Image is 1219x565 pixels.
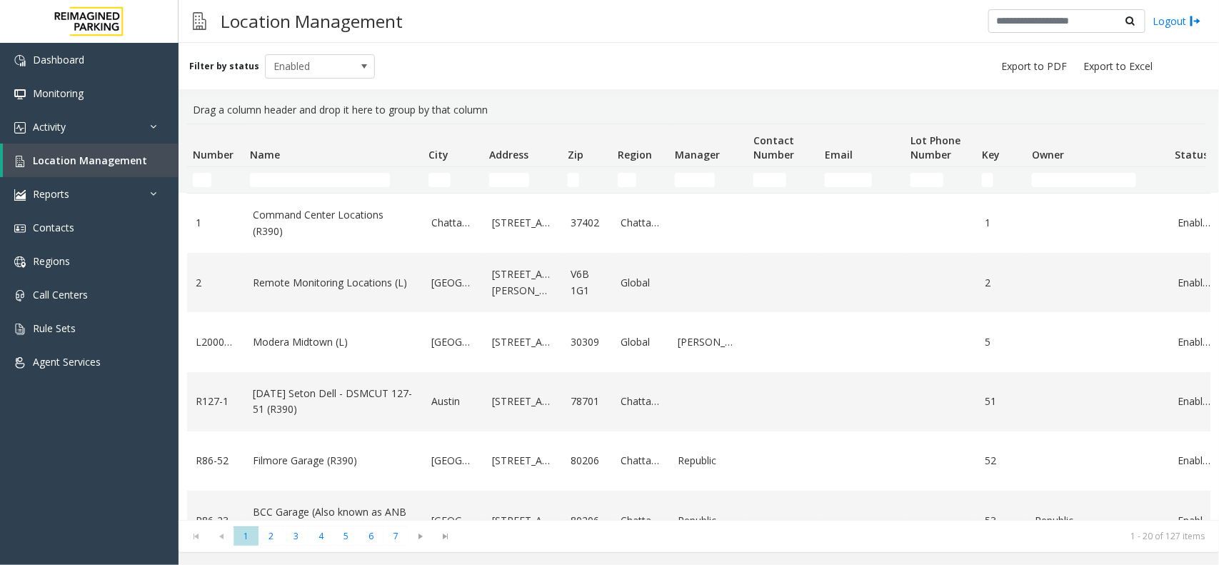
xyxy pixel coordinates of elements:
a: 1 [196,215,236,231]
td: Status Filter [1169,167,1219,193]
input: Key Filter [982,173,993,187]
td: Number Filter [187,167,244,193]
td: Zip Filter [562,167,612,193]
span: Zip [568,148,583,161]
a: [STREET_ADDRESS] [492,215,553,231]
span: Page 5 [333,526,358,546]
a: [STREET_ADDRESS] [492,513,553,529]
a: Chattanooga [621,215,661,231]
a: Republic [1035,513,1160,529]
span: Go to the last page [433,526,458,546]
a: 78701 [571,394,603,409]
span: Export to Excel [1083,59,1153,74]
a: Enabled [1178,334,1210,350]
a: 52 [985,453,1018,469]
a: Logout [1153,14,1201,29]
td: City Filter [423,167,483,193]
a: [STREET_ADDRESS] [492,334,553,350]
input: Lot Phone Number Filter [911,173,943,187]
a: [DATE] Seton Dell - DSMCUT 127-51 (R390) [253,386,414,418]
a: 2 [196,275,236,291]
a: Republic [678,453,739,469]
td: Key Filter [976,167,1026,193]
span: Rule Sets [33,321,76,335]
input: Number Filter [193,173,211,187]
span: Page 6 [358,526,383,546]
a: Enabled [1178,394,1210,409]
span: Call Centers [33,288,88,301]
div: Drag a column header and drop it here to group by that column [187,96,1210,124]
span: Number [193,148,234,161]
a: Global [621,275,661,291]
a: Chattanooga [621,453,661,469]
span: Page 4 [308,526,333,546]
input: Name Filter [250,173,390,187]
a: Global [621,334,661,350]
span: Activity [33,120,66,134]
input: Address Filter [489,173,529,187]
a: 37402 [571,215,603,231]
a: 51 [985,394,1018,409]
span: Reports [33,187,69,201]
img: 'icon' [14,156,26,167]
span: Manager [675,148,720,161]
span: Page 3 [284,526,308,546]
a: 53 [985,513,1018,529]
a: Republic [678,513,739,529]
a: Chattanooga [431,215,475,231]
span: Region [618,148,652,161]
div: Data table [179,124,1219,520]
a: R86-52 [196,453,236,469]
span: Enabled [266,55,353,78]
th: Status [1169,124,1219,167]
td: Name Filter [244,167,423,193]
label: Filter by status [189,60,259,73]
span: Go to the next page [411,531,431,542]
span: Location Management [33,154,147,167]
td: Address Filter [483,167,562,193]
img: 'icon' [14,223,26,234]
img: 'icon' [14,256,26,268]
a: [STREET_ADDRESS] [492,453,553,469]
a: 5 [985,334,1018,350]
a: Austin [431,394,475,409]
a: Location Management [3,144,179,177]
input: Contact Number Filter [753,173,786,187]
img: logout [1190,14,1201,29]
span: City [428,148,448,161]
input: Region Filter [618,173,636,187]
span: Agent Services [33,355,101,369]
span: Contact Number [753,134,794,161]
a: [GEOGRAPHIC_DATA] [431,513,475,529]
span: Owner [1032,148,1064,161]
img: 'icon' [14,55,26,66]
td: Email Filter [819,167,905,193]
td: Region Filter [612,167,669,193]
input: Manager Filter [675,173,715,187]
h3: Location Management [214,4,410,39]
a: Enabled [1178,215,1210,231]
a: [GEOGRAPHIC_DATA] [431,453,475,469]
a: Modera Midtown (L) [253,334,414,350]
a: 2 [985,275,1018,291]
td: Manager Filter [669,167,748,193]
a: Enabled [1178,453,1210,469]
span: Contacts [33,221,74,234]
kendo-pager-info: 1 - 20 of 127 items [467,530,1205,542]
span: Regions [33,254,70,268]
a: [GEOGRAPHIC_DATA] [431,334,475,350]
a: Command Center Locations (R390) [253,207,414,239]
td: Owner Filter [1026,167,1169,193]
input: Zip Filter [568,173,579,187]
span: Export to PDF [1001,59,1067,74]
img: pageIcon [193,4,206,39]
td: Lot Phone Number Filter [905,167,976,193]
a: 80206 [571,513,603,529]
td: Contact Number Filter [748,167,819,193]
img: 'icon' [14,357,26,369]
a: [PERSON_NAME] [678,334,739,350]
a: [GEOGRAPHIC_DATA] [431,275,475,291]
button: Export to PDF [995,56,1073,76]
a: Enabled [1178,275,1210,291]
img: 'icon' [14,324,26,335]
